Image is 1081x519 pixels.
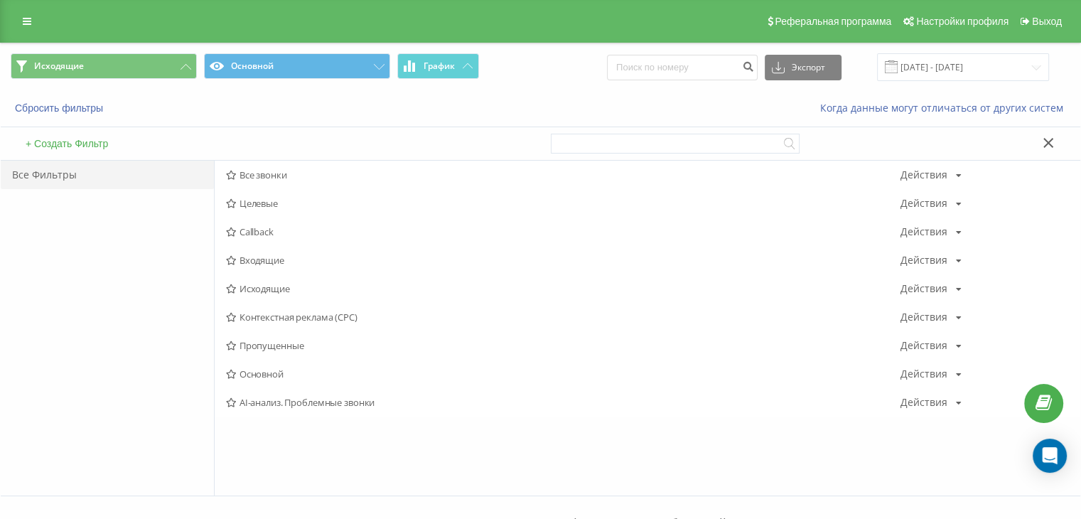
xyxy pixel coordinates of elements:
span: Входящие [226,255,900,265]
div: Действия [900,397,947,407]
button: Сбросить фильтры [11,102,110,114]
span: Целевые [226,198,900,208]
button: Закрыть [1038,137,1059,151]
div: Действия [900,312,947,322]
button: Основной [204,53,390,79]
div: Действия [900,341,947,351]
div: Open Intercom Messenger [1033,439,1067,473]
span: AI-анализ. Проблемные звонки [226,397,900,407]
div: Действия [900,227,947,237]
div: Действия [900,198,947,208]
div: Все Фильтры [1,161,214,189]
span: Исходящие [226,284,900,294]
button: + Создать Фильтр [21,137,112,150]
div: Действия [900,170,947,180]
a: Когда данные могут отличаться от других систем [820,101,1070,114]
span: Все звонки [226,170,900,180]
span: Исходящие [34,60,84,72]
span: Контекстная реклама (CPC) [226,312,900,322]
input: Поиск по номеру [607,55,758,80]
div: Действия [900,284,947,294]
button: График [397,53,479,79]
div: Действия [900,255,947,265]
div: Действия [900,369,947,379]
button: Экспорт [765,55,841,80]
button: Исходящие [11,53,197,79]
span: Настройки профиля [916,16,1009,27]
span: Пропущенные [226,341,900,351]
span: Выход [1032,16,1062,27]
span: Основной [226,369,900,379]
span: Реферальная программа [775,16,891,27]
span: Callback [226,227,900,237]
span: График [424,61,455,71]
